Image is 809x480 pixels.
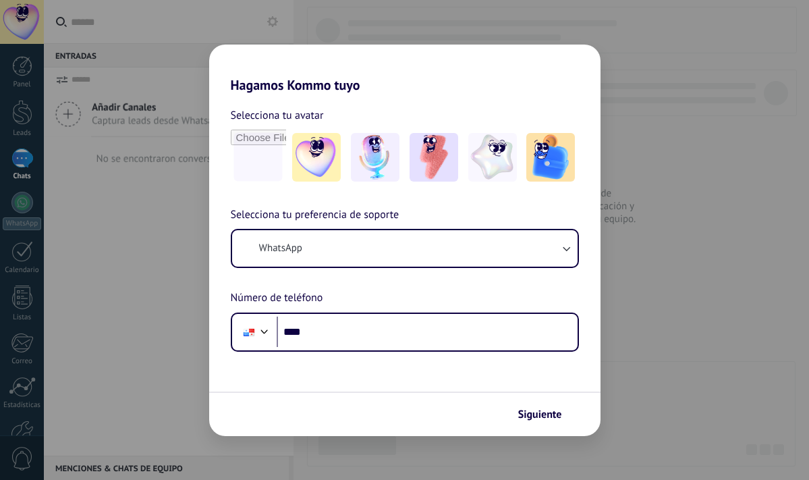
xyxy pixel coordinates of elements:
span: Siguiente [518,410,562,419]
h2: Hagamos Kommo tuyo [209,45,601,93]
span: Número de teléfono [231,290,323,307]
button: Siguiente [512,403,580,426]
span: Selecciona tu preferencia de soporte [231,207,399,224]
div: Panama: + 507 [236,318,262,346]
span: WhatsApp [259,242,302,255]
img: -3.jpeg [410,133,458,182]
button: WhatsApp [232,230,578,267]
img: -1.jpeg [292,133,341,182]
img: -4.jpeg [468,133,517,182]
span: Selecciona tu avatar [231,107,324,124]
img: -5.jpeg [526,133,575,182]
img: -2.jpeg [351,133,399,182]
